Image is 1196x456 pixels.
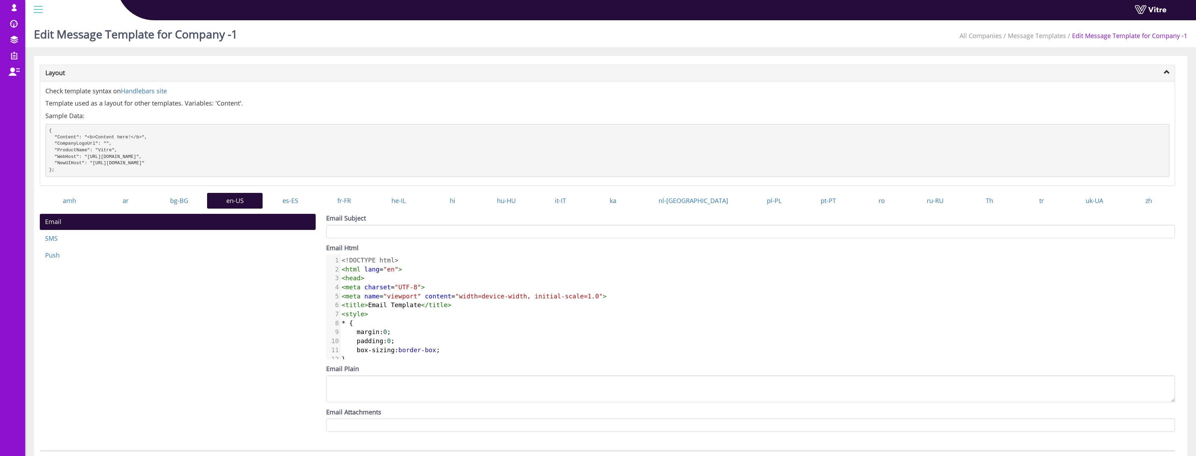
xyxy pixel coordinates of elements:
span: : ; [342,328,391,335]
div: 7 [326,310,340,319]
span: < [342,310,345,318]
a: bg-BG [152,193,207,209]
span: "UTF-8" [395,283,421,291]
label: Email Attachments [326,408,381,417]
span: lang [364,266,379,273]
span: 0 [383,328,387,335]
span: name [364,292,379,300]
span: margin [357,328,380,335]
a: nl-[GEOGRAPHIC_DATA] [639,193,747,209]
a: hi [426,193,478,209]
span: < [342,274,345,282]
span: > [603,292,607,300]
a: Th [963,193,1016,209]
a: Handlebars site [121,87,167,95]
p: Check template syntax on [45,87,1169,96]
div: 9 [326,327,340,336]
span: "width=device-width, initial-scale=1.0" [455,292,603,300]
label: Email Html [326,244,359,253]
span: Email Template [342,301,451,309]
div: 3 [326,274,340,283]
span: } [342,355,345,363]
span: padding [357,337,383,345]
span: < [342,292,345,300]
span: <!DOCTYPE html> [342,256,398,264]
span: title [429,301,448,309]
a: ro [856,193,908,209]
span: meta [345,292,360,300]
p: Sample Data: [45,111,1169,121]
span: < [342,266,345,273]
li: All Companies [960,31,1002,41]
span: < [342,283,345,291]
span: content [425,292,452,300]
a: es-ES [263,193,317,209]
span: charset [364,283,391,291]
span: : ; [342,346,440,354]
span: > [364,301,368,309]
div: 12 [326,355,340,364]
span: > [421,283,425,291]
span: 0 [387,337,391,345]
a: Email [40,214,316,230]
div: 6 [326,301,340,310]
span: > [448,301,452,309]
a: pl-PL [747,193,801,209]
span: < [342,301,345,309]
span: > [364,310,368,318]
div: 4 [326,283,340,292]
div: 1 [326,256,340,265]
div: 10 [326,336,340,346]
a: Message Templates [1008,31,1066,40]
span: = [342,283,425,291]
span: box-sizing [357,346,395,354]
pre: { "Content": "<b>Content here!</b>", "CompanyLogoUrl": "", "ProductName": "Vitre", "WebHost": "[U... [45,124,1169,177]
a: amh [40,193,99,209]
div: 8 [326,319,340,328]
a: SMS [40,231,316,247]
span: : ; [342,337,395,345]
a: Push [40,247,316,263]
span: html [345,266,360,273]
a: he-IL [371,193,426,209]
span: = = [342,292,607,300]
span: > [398,266,402,273]
a: en-US [207,193,263,209]
span: head [345,274,360,282]
div: 5 [326,292,340,301]
p: Template used as a layout for other templates. Variables: 'Content'. [45,99,1169,108]
a: uk-UA [1067,193,1122,209]
a: tr [1016,193,1067,209]
span: > [360,274,364,282]
a: zh [1122,193,1175,209]
span: "viewport" [383,292,421,300]
a: fr-FR [318,193,371,209]
label: Email Plain [326,364,359,374]
a: ka [586,193,639,209]
li: Edit Message Template for Company -1 [1066,31,1187,41]
span: style [345,310,364,318]
a: ar [99,193,151,209]
label: Email Subject [326,214,366,223]
div: 11 [326,346,340,355]
a: hu-HU [478,193,534,209]
span: "en" [383,266,398,273]
strong: Layout [45,68,65,77]
a: pt-PT [801,193,855,209]
a: it-IT [534,193,586,209]
div: 2 [326,265,340,274]
a: ru-RU [908,193,962,209]
span: border-box [398,346,436,354]
h1: Edit Message Template for Company -1 [34,17,237,47]
span: </ [421,301,429,309]
span: = [342,266,402,273]
span: title [345,301,364,309]
span: meta [345,283,360,291]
